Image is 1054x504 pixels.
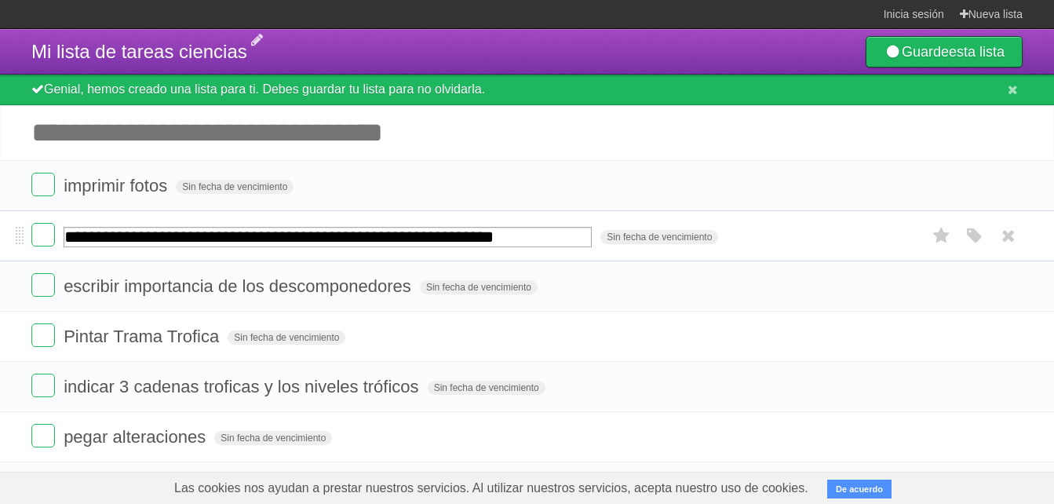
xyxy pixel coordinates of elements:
[44,82,485,96] font: Genial, hemos creado una lista para ti. Debes guardar tu lista para no olvidarla.
[31,323,55,347] label: Done
[31,223,55,247] label: Done
[159,473,824,504] span: Las cookies nos ayudan a prestar nuestros servicios. Al utilizar nuestros servicios, acepta nuest...
[64,427,210,447] span: pegar alteraciones
[31,273,55,297] label: Done
[866,36,1023,68] a: Guardeesta lista
[31,424,55,447] label: Done
[927,223,957,249] label: Star task
[31,41,247,62] span: Mi lista de tareas ciencias
[64,176,171,195] span: imprimir fotos
[420,280,538,294] span: Sin fecha de vencimiento
[968,8,1023,20] font: Nueva lista
[827,480,892,499] button: De acuerdo
[600,230,718,244] span: Sin fecha de vencimiento
[64,276,415,296] span: escribir importancia de los descomponedores
[428,381,545,395] span: Sin fecha de vencimiento
[176,180,294,194] span: Sin fecha de vencimiento
[902,44,1005,60] font: Guarde
[214,431,332,445] span: Sin fecha de vencimiento
[64,327,223,346] span: Pintar Trama Trofica
[31,173,55,196] label: Done
[228,331,345,345] span: Sin fecha de vencimiento
[64,377,422,396] span: indicar 3 cadenas troficas y los niveles tróficos
[949,44,1005,60] b: esta lista
[31,374,55,397] label: Done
